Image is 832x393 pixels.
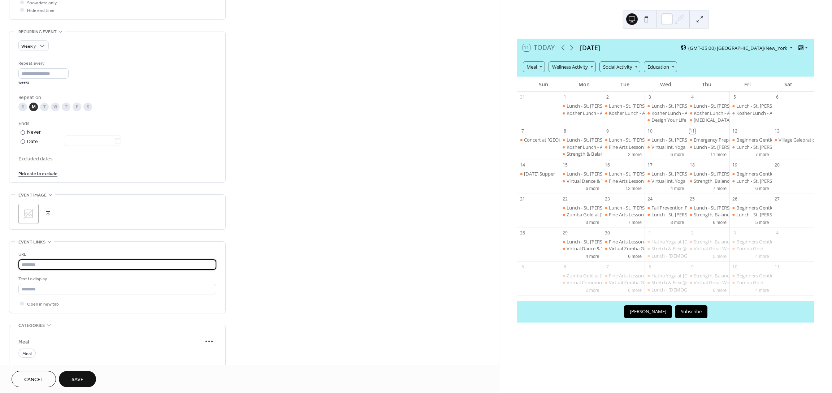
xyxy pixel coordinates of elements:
div: 4 [774,230,780,236]
div: 2 [689,230,695,236]
div: URL [18,251,215,258]
div: 16 [604,162,611,168]
div: Lunch - St. [PERSON_NAME] [736,144,796,150]
div: Repeat on [18,94,215,102]
div: Lunch - St. Alban's [729,103,772,109]
div: Kosher Lunch - Adas [645,110,687,116]
div: Lunch - St. Alban's [602,204,645,211]
div: M [29,103,38,111]
div: Sun [523,77,564,92]
div: ; [18,204,39,224]
div: 3 [647,94,653,100]
span: Event image [18,191,47,199]
div: Lunch - St. Alban's [560,137,602,143]
div: Lunch - St. [PERSON_NAME] [736,178,796,184]
div: Fine Arts Lesson at Cleveland Park Library with Dominique [602,272,645,279]
div: Repeat every [18,60,67,67]
div: Beginners Gentle Yoga [736,137,785,143]
div: Fine Arts Lesson at [GEOGRAPHIC_DATA] with [PERSON_NAME] [609,238,745,245]
button: 4 more [753,286,772,293]
div: 5 [732,94,738,100]
div: Stretch & Flex @ [GEOGRAPHIC_DATA] [651,245,735,252]
div: Virtual Int. Yoga [645,178,687,184]
div: Virtual Community Lunch with Friends [567,279,649,286]
div: Virtual Zumba Gold with [PERSON_NAME] [609,279,699,286]
div: Fine Arts Lesson at Cleveland Park Library with Dominique [602,144,645,150]
div: Beginners Gentle Yoga [736,170,785,177]
div: Virtual Dance & Yoga for Mind, Body and Spirit with Smita [560,245,602,252]
div: Kosher Lunch - Adas [567,110,610,116]
div: Beginners Gentle Yoga [729,170,772,177]
button: Subscribe [675,305,707,318]
div: 2 [604,94,611,100]
div: Lunch - St. [PERSON_NAME] [736,211,796,218]
button: 4 more [583,252,602,259]
div: Beginners Gentle Yoga [729,137,772,143]
div: 6 [562,264,568,270]
div: Strength, Balance, and Core at Palisades Rec Center with Emma [687,238,729,245]
div: Virtual Great Women in the Arts [694,245,762,252]
div: Virtual Dance & Yoga for Mind, Body and Spirit with [PERSON_NAME] [567,178,715,184]
div: Thu [686,77,727,92]
div: Strength, Balance, and Core at Palisades Rec Center with Emma [687,272,729,279]
div: F [73,103,81,111]
div: 7 [604,264,611,270]
span: Pick date to exclude [18,170,57,178]
button: [PERSON_NAME] [624,305,672,318]
button: 2 more [583,286,602,293]
div: 9 [604,128,611,134]
button: 6 more [710,286,729,293]
div: Beginners Gentle Yoga [729,204,772,211]
div: Stretch & Flex @ Palisades Library [645,245,687,252]
div: Emergency Preparedness Workshop [687,137,729,143]
div: Virtual Zumba Gold with [PERSON_NAME] [609,245,699,252]
div: 1 [647,230,653,236]
button: 2 more [625,151,645,157]
div: Lunch - St. [PERSON_NAME] [567,238,627,245]
div: Beginners Gentle Yoga [736,272,785,279]
div: Beginners Gentle Yoga [736,204,785,211]
div: 1 [562,94,568,100]
div: Lunch - St. [PERSON_NAME] [694,103,754,109]
div: 5 [520,264,526,270]
div: Lunch - St. Alban's [602,170,645,177]
div: 11 [689,128,695,134]
div: Lunch - St. [PERSON_NAME] [694,170,754,177]
div: 4 [689,94,695,100]
div: Hatha Yoga at [GEOGRAPHIC_DATA] [651,238,730,245]
span: (GMT-05:00) [GEOGRAPHIC_DATA]/New_York [688,46,787,50]
div: Zumba Gold at Tenley-Friendship Library with Ruth [560,211,602,218]
button: 3 more [583,219,602,225]
span: Weekly [21,42,36,51]
div: 25 [689,196,695,202]
div: Virtual Dance & Yoga for Mind, Body and Spirit with [PERSON_NAME] [567,245,715,252]
div: Zumba Gold [736,279,763,286]
div: Lunch - St. [PERSON_NAME] [651,211,711,218]
div: Design Your Life for Meaning @ Success free 3-week workshop Session 1 [651,117,806,123]
div: Mon [564,77,604,92]
span: Cancel [24,376,43,384]
div: Lunch - St. Alban's [560,103,602,109]
div: 10 [647,128,653,134]
div: Village Celebration [772,137,814,143]
div: Zumba Gold [729,279,772,286]
div: Lunch - St. [PERSON_NAME] [651,103,711,109]
div: Fall Prevention Program [651,204,703,211]
div: Lunch - St. [PERSON_NAME] [567,204,627,211]
div: Concert at Tregaron Conservancy [517,137,560,143]
div: Virtual Int. Yoga [645,144,687,150]
div: Zumba Gold [729,245,772,252]
div: Fri [727,77,768,92]
div: 26 [732,196,738,202]
div: Lunch - St. [PERSON_NAME] [609,103,669,109]
div: Lunch - St. Alban's [729,178,772,184]
div: Lunch - St. Alban's [560,204,602,211]
button: 6 more [668,151,687,157]
div: W [51,103,60,111]
div: Design Your Life for Meaning @ Success free 3-week workshop Session 1 [645,117,687,123]
div: Lunch - St. Alban's [602,137,645,143]
div: Emergency Preparedness Workshop [694,137,772,143]
div: Fall Prevention Program [645,204,687,211]
div: Lunch - St. Alban's [687,103,729,109]
div: 8 [647,264,653,270]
